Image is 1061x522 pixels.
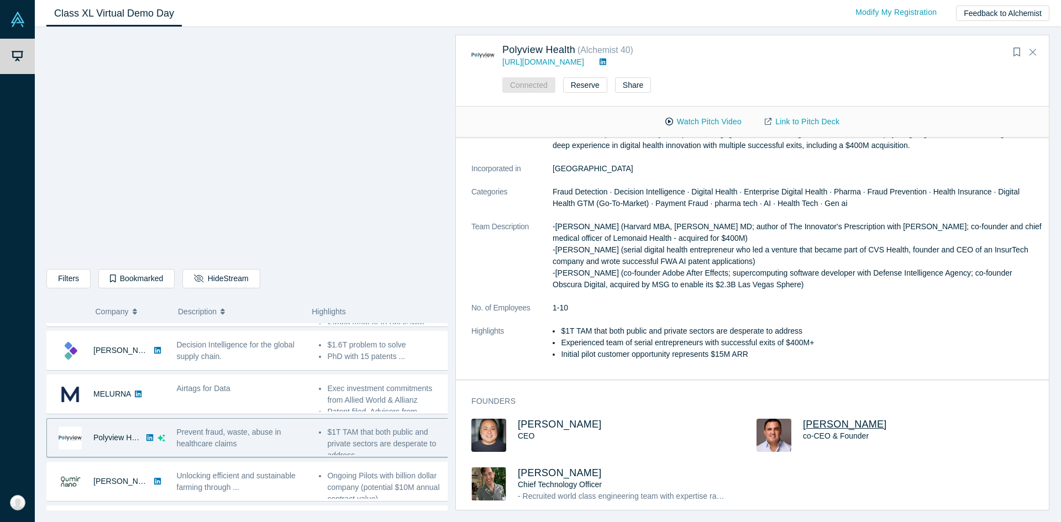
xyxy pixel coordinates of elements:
[93,389,131,398] a: MELURNA
[615,77,651,93] button: Share
[471,325,553,372] dt: Highlights
[327,426,449,461] li: $1T TAM that both public and private sectors are desperate to address ...
[93,433,149,442] a: Polyview Health
[47,36,447,261] iframe: Alchemist Class XL Demo Day: Vault
[327,339,449,351] li: $1.6T problem to solve
[327,351,449,362] li: PhD with 15 patents ...
[59,339,82,362] img: Kimaru AI's Logo
[46,269,91,288] button: Filters
[844,3,948,22] a: Modify My Registration
[59,470,82,493] img: Qumir Nano's Logo
[327,470,449,505] li: Ongoing Pilots with billion dollar company (potential $10M annual contract value) ...
[471,44,495,67] img: Polyview Health's Logo
[561,337,1042,349] li: Experienced team of serial entrepreneurs with successful exits of $400M+
[502,77,555,93] button: Connected
[553,302,1042,314] dd: 1-10
[471,302,553,325] dt: No. of Employees
[59,426,82,450] img: Polyview Health's Logo
[178,300,300,323] button: Description
[753,112,851,131] a: Link to Pitch Deck
[502,44,575,55] a: Polyview Health
[471,419,506,452] img: Jason Hwang's Profile Image
[157,434,165,442] svg: dsa ai sparkles
[1025,44,1041,61] button: Close
[471,467,506,500] img: Greg Deocampo's Profile Image
[471,117,553,163] dt: Description
[553,187,1020,208] span: Fraud Detection · Decision Intelligence · Digital Health · Enterprise Digital Health · Pharma · F...
[563,77,607,93] button: Reserve
[561,349,1042,360] li: Initial pilot customer opportunity represents $15M ARR
[177,340,295,361] span: Decision Intelligence for the global supply chain.
[518,480,602,489] span: Chief Technology Officer
[177,471,296,492] span: Unlocking efficient and sustainable farming through ...
[518,419,602,430] a: [PERSON_NAME]
[577,45,633,55] small: ( Alchemist 40 )
[46,1,182,27] a: Class XL Virtual Demo Day
[1009,45,1025,60] button: Bookmark
[471,221,553,302] dt: Team Description
[178,300,217,323] span: Description
[471,163,553,186] dt: Incorporated in
[956,6,1049,21] button: Feedback to Alchemist
[803,431,869,440] span: co-CEO & Founder
[803,419,887,430] a: [PERSON_NAME]
[471,186,553,221] dt: Categories
[518,431,534,440] span: CEO
[177,384,230,393] span: Airtags for Data
[757,419,791,452] img: Dimitri Arges's Profile Image
[327,406,449,429] li: Patent filed, Advisors from BetterHelp, Reversing Labs ...
[312,307,345,316] span: Highlights
[96,300,167,323] button: Company
[471,396,1026,407] h3: Founders
[518,467,602,478] a: [PERSON_NAME]
[96,300,129,323] span: Company
[561,325,1042,337] li: $1T TAM that both public and private sectors are desperate to address
[59,383,82,406] img: MELURNA's Logo
[177,428,281,448] span: Prevent fraud, waste, abuse in healthcare claims
[10,495,25,510] img: Shovan Panigrahi's Account
[327,383,449,406] li: Exec investment commitments from Allied World & Allianz
[502,57,584,66] a: [URL][DOMAIN_NAME]
[182,269,260,288] button: HideStream
[553,163,1042,175] dd: [GEOGRAPHIC_DATA]
[93,477,157,486] a: [PERSON_NAME]
[553,221,1042,291] p: -[PERSON_NAME] (Harvard MBA, [PERSON_NAME] MD; author of The Innovator's Prescription with [PERSO...
[654,112,753,131] button: Watch Pitch Video
[93,346,157,355] a: [PERSON_NAME]
[10,12,25,27] img: Alchemist Vault Logo
[98,269,175,288] button: Bookmarked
